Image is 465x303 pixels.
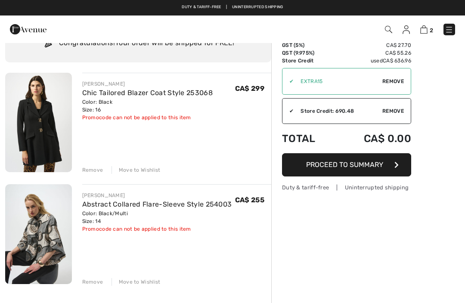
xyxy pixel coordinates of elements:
[42,35,59,52] img: Congratulation2.svg
[294,68,382,94] input: Promo code
[10,21,46,38] img: 1ère Avenue
[335,41,411,49] td: CA$ 27.70
[306,161,383,169] span: Proceed to Summary
[82,98,213,114] div: Color: Black Size: 16
[282,124,335,153] td: Total
[420,24,433,34] a: 2
[282,183,411,192] div: Duty & tariff-free | Uninterrupted shipping
[82,192,232,199] div: [PERSON_NAME]
[282,49,335,57] td: QST (9.975%)
[282,41,335,49] td: GST (5%)
[82,114,213,121] div: Promocode can not be applied to this item
[82,210,232,225] div: Color: Black/Multi Size: 14
[383,58,411,64] span: CA$ 636.96
[385,26,392,33] img: Search
[15,35,261,52] div: Congratulations! Your order will be shipped for FREE!
[445,25,453,34] img: Menu
[403,25,410,34] img: My Info
[335,124,411,153] td: CA$ 0.00
[335,49,411,57] td: CA$ 55.26
[82,166,103,174] div: Remove
[335,57,411,65] td: used
[112,166,161,174] div: Move to Wishlist
[10,25,46,33] a: 1ère Avenue
[282,57,335,65] td: Store Credit
[282,77,294,85] div: ✔
[420,25,428,34] img: Shopping Bag
[82,200,232,208] a: Abstract Collared Flare-Sleeve Style 254003
[112,278,161,286] div: Move to Wishlist
[182,5,283,9] a: Duty & tariff-free | Uninterrupted shipping
[82,89,213,97] a: Chic Tailored Blazer Coat Style 253068
[5,184,72,284] img: Abstract Collared Flare-Sleeve Style 254003
[82,225,232,233] div: Promocode can not be applied to this item
[235,84,264,93] span: CA$ 299
[430,27,433,34] span: 2
[82,278,103,286] div: Remove
[382,107,404,115] span: Remove
[5,73,72,172] img: Chic Tailored Blazer Coat Style 253068
[235,196,264,204] span: CA$ 255
[382,77,404,85] span: Remove
[82,80,213,88] div: [PERSON_NAME]
[282,153,411,176] button: Proceed to Summary
[294,107,382,115] div: Store Credit: 690.48
[282,107,294,115] div: ✔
